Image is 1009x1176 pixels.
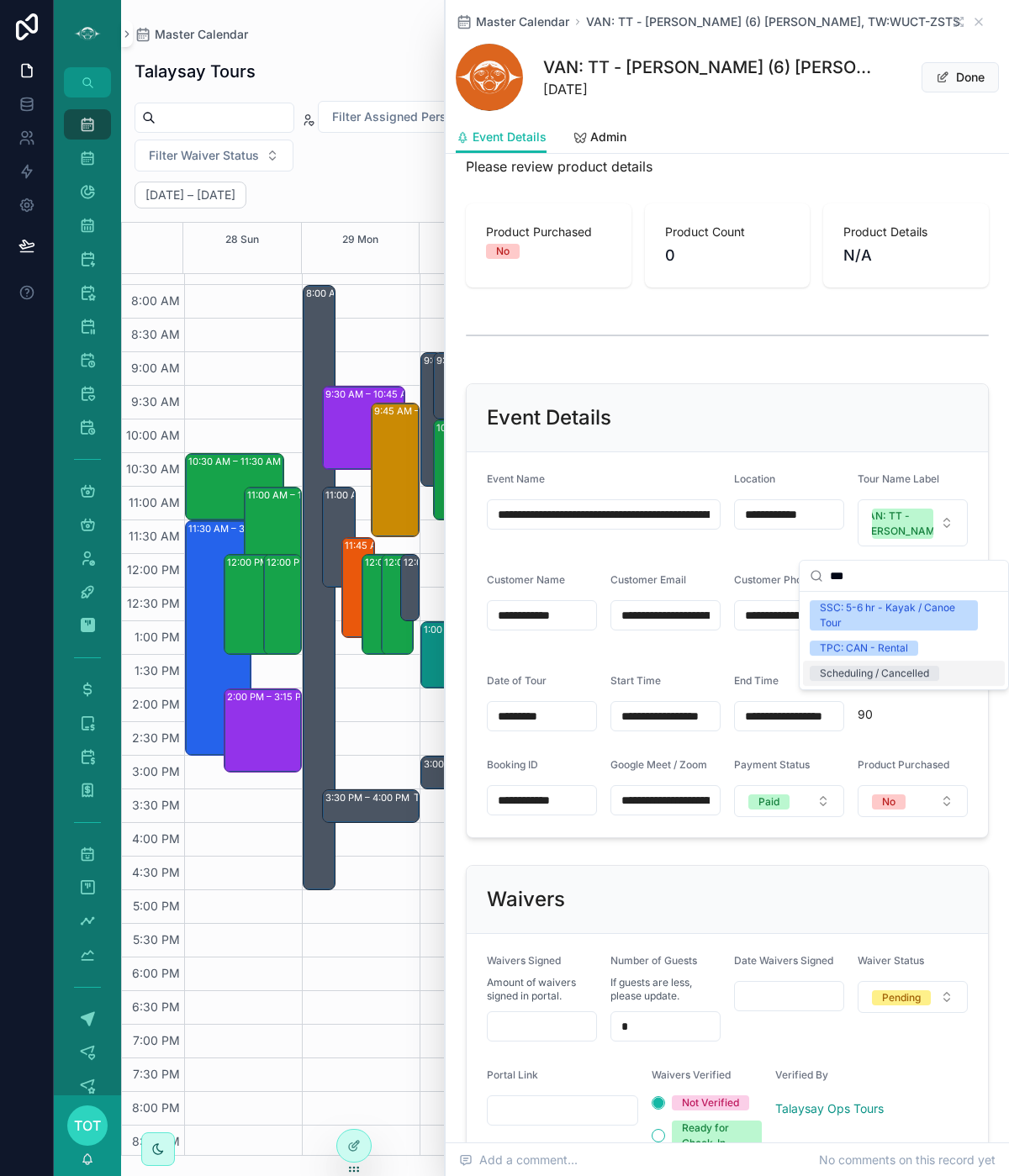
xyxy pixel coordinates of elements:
div: 8:00 AM – 5:00 PM [304,286,335,889]
button: Select Button [318,101,511,133]
div: 2:00 PM – 3:15 PM [227,688,314,705]
span: 11:00 AM [124,495,184,509]
span: 1:00 PM [130,630,184,644]
span: 6:00 PM [128,966,184,980]
span: TOT [74,1115,101,1136]
span: Date of Tour [487,674,547,687]
div: 11:00 AM – 12:30 PM [325,487,421,504]
span: 7:30 PM [129,1067,184,1081]
span: Verified By [775,1068,828,1081]
span: If guests are less, please update. [610,976,721,1003]
button: Select Button [858,981,968,1013]
span: 8:00 PM [128,1100,184,1115]
span: Product Purchased [858,758,949,771]
div: No [496,244,510,259]
span: No comments on this record yet [819,1152,996,1168]
span: 12:30 PM [123,596,184,610]
span: Event Details [473,129,547,145]
div: 11:30 AM – 3:00 PM [188,520,280,537]
span: Please review product details [466,156,674,177]
div: 12:00 PM – 1:00 PM [401,555,419,620]
button: Done [922,62,999,92]
span: 9:00 AM [127,361,184,375]
span: 4:30 PM [128,865,184,879]
h2: Waivers [487,886,565,913]
div: 9:30 AM – 10:45 AM [323,387,404,469]
span: Filter Assigned Personnel [332,108,477,125]
div: Scheduling / Cancelled [820,666,929,681]
span: Number of Guests [610,954,697,967]
div: 10:00 AM – 11:30 AM [434,420,454,519]
div: 12:00 PM – 1:30 PM [365,554,456,571]
div: 11:30 AM – 3:00 PM [186,521,251,755]
span: Talaysay Ops Tours [775,1100,884,1117]
div: 11:45 AM – 1:15 PM [345,537,433,554]
span: Customer Name [487,573,565,586]
div: 12:00 PM – 1:30 PM [382,555,413,654]
span: 5:00 PM [129,899,184,913]
div: 9:00 AM – 11:00 AM [421,353,441,486]
span: Add a comment... [459,1152,578,1168]
span: 11:30 AM [124,529,184,543]
span: Admin [590,129,626,145]
h2: Event Details [487,404,611,431]
a: Event Details [456,122,547,154]
div: 10:30 AM – 11:30 AM [186,454,283,519]
span: 0 [665,244,790,267]
div: 2:00 PM – 3:15 PM [225,689,301,772]
div: 1:00 PM – 2:00 PM [424,621,510,638]
span: Date Waivers Signed [734,954,833,967]
div: 8:00 AM – 5:00 PM [306,285,395,302]
div: SSC: 5-6 hr - Kayak / Canoe Tour [820,600,968,630]
a: Admin [573,122,626,156]
div: 12:00 PM – 1:30 PM [384,554,475,571]
div: 12:00 PM – 1:30 PM [227,554,318,571]
span: 1:30 PM [130,663,184,678]
div: 11:00 AM – 12:30 PM [247,487,343,504]
button: Select Button [734,785,844,817]
span: 8:00 AM [127,293,184,308]
div: 9:00 AM – 11:00 AM [424,352,516,369]
span: N/A [843,244,969,267]
span: Product Details [843,224,969,240]
span: Booking ID [487,758,538,771]
h1: Talaysay Tours [135,60,256,83]
div: No [882,794,895,809]
span: Amount of waivers signed in portal. [487,976,597,1003]
span: Master Calendar [476,13,569,30]
div: 3:00 PM – 3:30 PMRemind staff to submit hours [421,757,536,788]
span: Google Meet / Zoom [610,758,707,771]
div: 10:00 AM – 11:30 AM [436,419,533,436]
span: 10:00 AM [122,428,184,442]
button: 28 Sun [225,223,259,256]
span: 3:30 PM [128,798,184,812]
span: Payment Status [734,758,810,771]
a: VAN: TT - [PERSON_NAME] (6) [PERSON_NAME], TW:WUCT-ZSTS [586,13,960,30]
span: Waiver Status [858,954,924,967]
span: 90 [858,706,968,723]
div: 1:00 PM – 2:00 PMVAN: SSM - [PERSON_NAME] (25) [PERSON_NAME], TW:[PERSON_NAME]-AIZE [421,622,536,688]
button: 29 Mon [342,223,378,256]
span: Waivers Signed [487,954,561,967]
div: Not Verified [682,1095,739,1110]
img: App logo [74,20,101,47]
div: 12:00 PM – 1:30 PM [362,555,394,654]
span: 7:00 PM [129,1033,184,1047]
h1: VAN: TT - [PERSON_NAME] (6) [PERSON_NAME], TW:WUCT-ZSTS [543,55,873,79]
span: 2:00 PM [128,697,184,711]
span: Start Time [610,674,661,687]
div: 11:00 AM – 12:30 PM [323,488,354,587]
div: 11:45 AM – 1:15 PM [342,538,373,637]
div: Ready for Check-In [682,1121,752,1151]
div: scrollable content [54,98,121,1095]
span: Event Name [487,472,545,485]
div: 9:30 AM – 10:45 AM [325,386,420,403]
span: Product Count [665,224,790,240]
div: VAN: TT - [PERSON_NAME] [861,509,944,539]
span: 6:30 PM [128,999,184,1014]
span: End Time [734,674,779,687]
div: Suggestions [800,592,1008,689]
